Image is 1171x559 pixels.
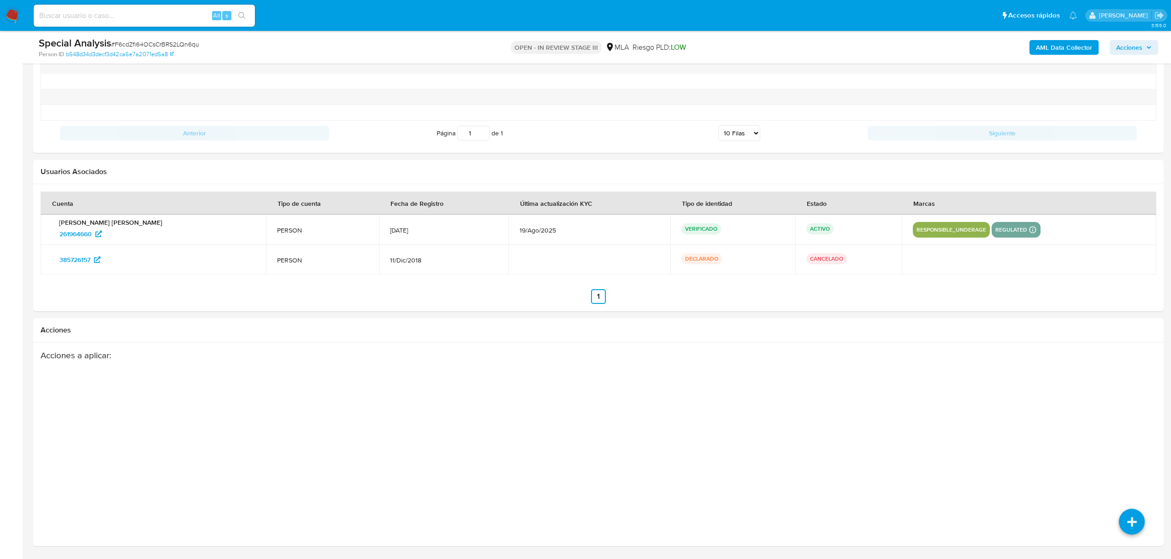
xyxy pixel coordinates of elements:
p: ludmila.lanatti@mercadolibre.com [1099,11,1151,20]
a: Salir [1154,11,1164,20]
b: Person ID [39,50,64,58]
p: OPEN - IN REVIEW STAGE III [511,41,602,54]
h3: Acciones a aplicar : [41,350,1034,361]
button: AML Data Collector [1029,40,1099,55]
span: # F6cdZfi64OCsCrBRS2LQn6qu [111,40,199,49]
button: Acciones [1110,40,1158,55]
div: MLA [605,42,629,52]
span: Acciones [1116,40,1142,55]
input: Buscar usuario o caso... [34,10,255,22]
span: Accesos rápidos [1008,11,1060,20]
a: Notificaciones [1069,12,1077,19]
span: Alt [213,11,220,20]
span: LOW [671,42,686,52]
h2: Acciones [41,326,1156,335]
h2: Usuarios Asociados [41,167,1156,176]
b: Special Analysis [39,35,111,50]
span: 3.155.0 [1151,22,1166,29]
b: AML Data Collector [1036,40,1092,55]
button: search-icon [232,9,251,22]
span: s [225,11,228,20]
span: Riesgo PLD: [633,42,686,52]
a: b548d34d3decf3d42ca5e7a2071ed5a8 [66,50,174,58]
